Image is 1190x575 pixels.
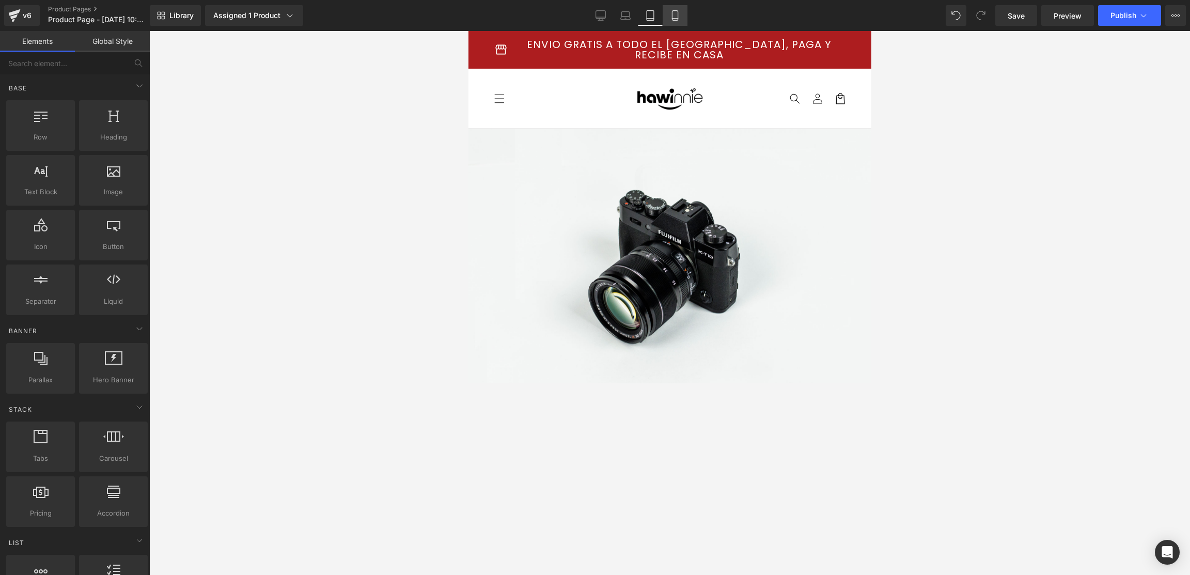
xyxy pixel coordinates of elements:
span: Pricing [9,508,72,519]
span: Accordion [82,508,145,519]
div: v6 [21,9,34,22]
span: Save [1008,10,1025,21]
a: Laptop [613,5,638,26]
span: Heading [82,132,145,143]
span: List [8,538,25,548]
span: Preview [1054,10,1082,21]
span: Icon [9,241,72,252]
span: Tabs [9,453,72,464]
span: Image [82,187,145,197]
span: Carousel [82,453,145,464]
a: Preview [1041,5,1094,26]
button: More [1165,5,1186,26]
span: Hero Banner [82,375,145,385]
span: Liquid [82,296,145,307]
span: Separator [9,296,72,307]
img: Hawinnie [150,47,253,88]
span: Row [9,132,72,143]
span: Stack [8,405,33,414]
button: Publish [1098,5,1161,26]
div: Open Intercom Messenger [1155,540,1180,565]
span: storefront [26,12,39,25]
button: Undo [946,5,966,26]
span: Text Block [9,187,72,197]
button: Redo [970,5,991,26]
summary: Búsqueda [315,56,338,79]
span: Product Page - [DATE] 10:37:10 [48,15,147,24]
span: Parallax [9,375,72,385]
span: Publish [1110,11,1136,20]
a: Global Style [75,31,150,52]
a: New Library [150,5,201,26]
span: Button [82,241,145,252]
a: Desktop [588,5,613,26]
span: Banner [8,326,38,336]
a: v6 [4,5,40,26]
span: ENVIO GRATIS A TODO EL [GEOGRAPHIC_DATA], PAGA Y RECIBE EN CASA [44,8,377,29]
a: Mobile [663,5,687,26]
span: Base [8,83,28,93]
div: Assigned 1 Product [213,10,295,21]
span: Library [169,11,194,20]
a: Product Pages [48,5,167,13]
a: Tablet [638,5,663,26]
summary: Menú [20,56,42,79]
